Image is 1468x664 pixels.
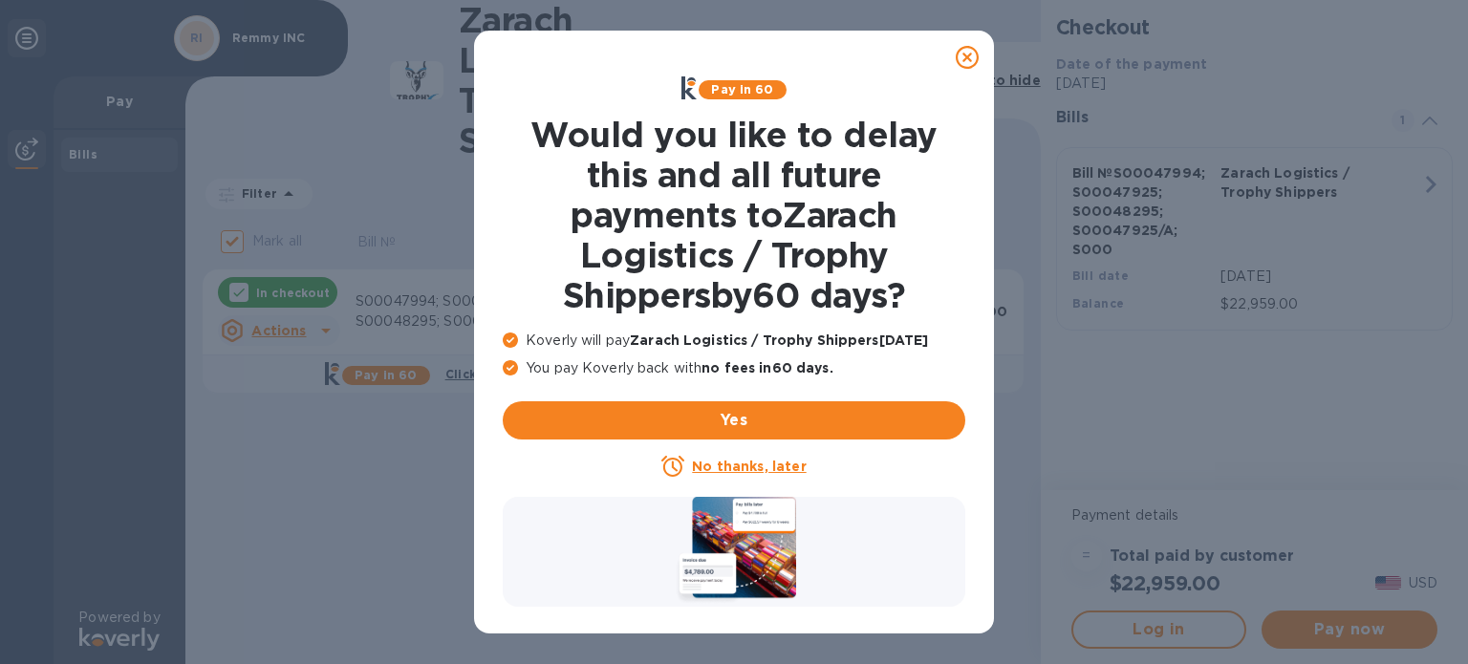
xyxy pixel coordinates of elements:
b: Zarach Logistics / Trophy Shippers [DATE] [630,332,928,348]
b: Pay in 60 [711,82,773,96]
p: Koverly will pay [503,331,965,351]
span: Yes [518,409,950,432]
b: no fees in 60 days . [702,360,832,375]
p: You pay Koverly back with [503,358,965,378]
button: Yes [503,401,965,439]
h1: Would you like to delay this and all future payments to Zarach Logistics / Trophy Shippers by 60 ... [503,115,965,315]
u: No thanks, later [692,459,806,474]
